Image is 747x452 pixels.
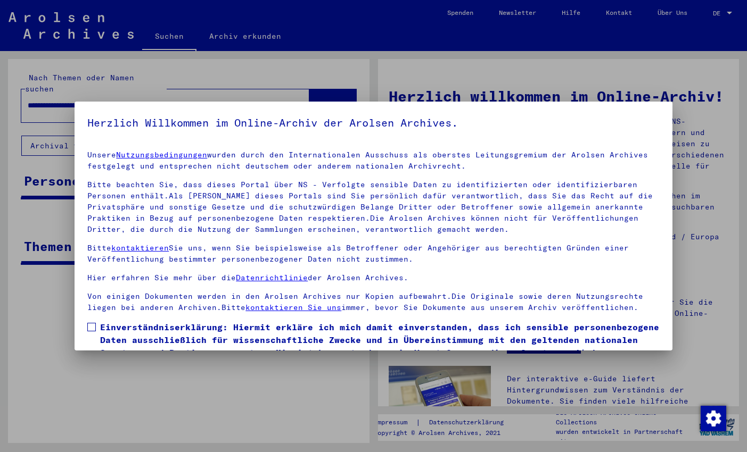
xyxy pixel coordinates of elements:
[87,272,659,283] p: Hier erfahren Sie mehr über die der Arolsen Archives.
[87,291,659,313] p: Von einigen Dokumenten werden in den Arolsen Archives nur Kopien aufbewahrt.Die Originale sowie d...
[87,179,659,235] p: Bitte beachten Sie, dass dieses Portal über NS - Verfolgte sensible Daten zu identifizierten oder...
[87,242,659,265] p: Bitte Sie uns, wenn Sie beispielsweise als Betroffener oder Angehöriger aus berechtigten Gründen ...
[100,321,659,372] span: Einverständniserklärung: Hiermit erkläre ich mich damit einverstanden, dass ich sensible personen...
[111,243,169,253] a: kontaktieren
[700,405,726,431] div: Zustimmung ändern
[87,114,659,131] h5: Herzlich Willkommen im Online-Archiv der Arolsen Archives.
[87,149,659,172] p: Unsere wurden durch den Internationalen Ausschuss als oberstes Leitungsgremium der Arolsen Archiv...
[701,406,726,431] img: Zustimmung ändern
[236,273,308,282] a: Datenrichtlinie
[116,150,207,160] a: Nutzungsbedingungen
[245,303,341,312] a: kontaktieren Sie uns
